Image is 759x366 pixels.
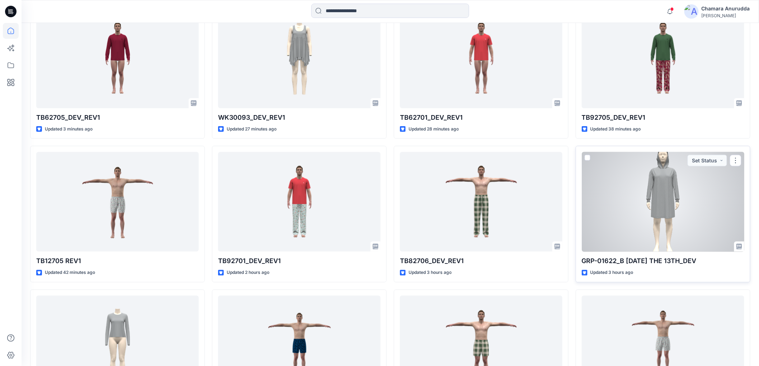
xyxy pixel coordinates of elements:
[218,152,381,252] a: TB92701_DEV_REV1
[45,125,93,133] p: Updated 3 minutes ago
[400,152,562,252] a: TB82706_DEV_REV1
[36,256,199,266] p: TB12705 REV1
[400,8,562,108] a: TB62701_DEV_REV1
[36,113,199,123] p: TB62705_DEV_REV1
[582,152,744,252] a: GRP-01622_B FRIDAY THE 13TH_DEV
[218,113,381,123] p: WK30093_DEV_REV1
[45,269,95,276] p: Updated 42 minutes ago
[400,113,562,123] p: TB62701_DEV_REV1
[590,125,641,133] p: Updated 38 minutes ago
[590,269,633,276] p: Updated 3 hours ago
[36,152,199,252] a: TB12705 REV1
[409,269,452,276] p: Updated 3 hours ago
[582,8,744,108] a: TB92705_DEV_REV1
[702,4,750,13] div: Chamara Anurudda
[218,256,381,266] p: TB92701_DEV_REV1
[684,4,699,19] img: avatar
[582,113,744,123] p: TB92705_DEV_REV1
[582,256,744,266] p: GRP-01622_B [DATE] THE 13TH_DEV
[409,125,459,133] p: Updated 28 minutes ago
[36,8,199,108] a: TB62705_DEV_REV1
[702,13,750,18] div: [PERSON_NAME]
[227,125,277,133] p: Updated 27 minutes ago
[218,8,381,108] a: WK30093_DEV_REV1
[400,256,562,266] p: TB82706_DEV_REV1
[227,269,269,276] p: Updated 2 hours ago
